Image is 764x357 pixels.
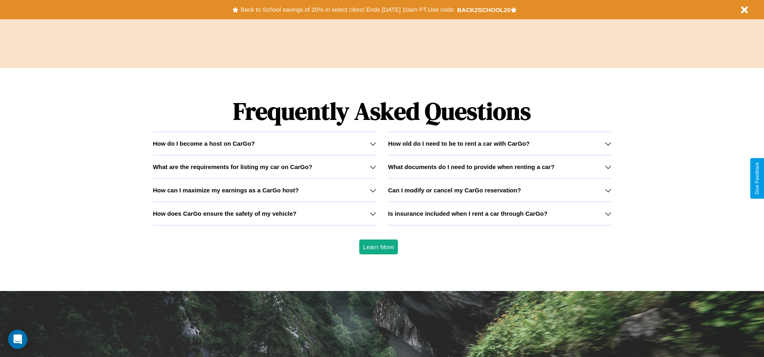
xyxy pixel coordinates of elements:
[8,330,27,349] div: Open Intercom Messenger
[359,239,398,254] button: Learn More
[153,210,296,217] h3: How does CarGo ensure the safety of my vehicle?
[388,163,555,170] h3: What documents do I need to provide when renting a car?
[153,187,299,194] h3: How can I maximize my earnings as a CarGo host?
[388,210,548,217] h3: Is insurance included when I rent a car through CarGo?
[457,6,511,13] b: BACK2SCHOOL20
[153,140,255,147] h3: How do I become a host on CarGo?
[754,162,760,195] div: Give Feedback
[388,140,530,147] h3: How old do I need to be to rent a car with CarGo?
[238,4,457,15] button: Back to School savings of 20% in select cities! Ends [DATE] 10am PT.Use code:
[388,187,521,194] h3: Can I modify or cancel my CarGo reservation?
[153,91,611,132] h1: Frequently Asked Questions
[153,163,312,170] h3: What are the requirements for listing my car on CarGo?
